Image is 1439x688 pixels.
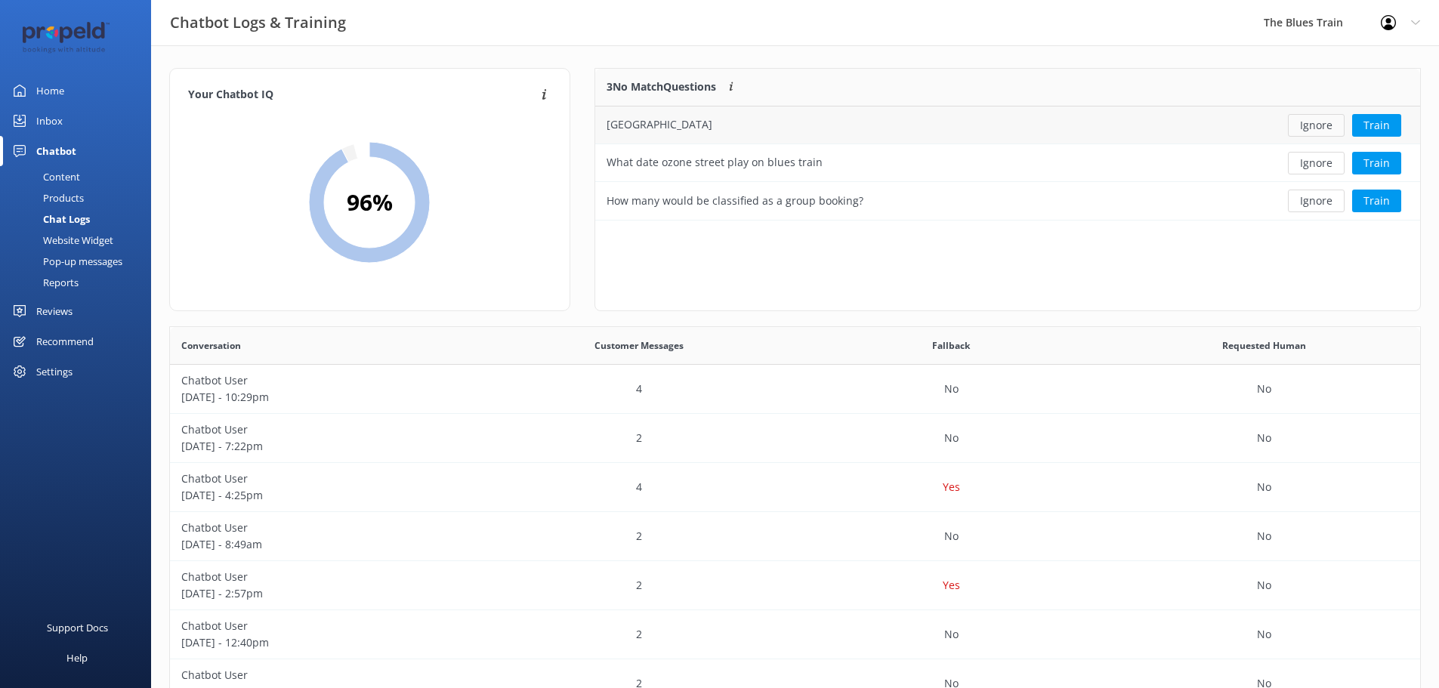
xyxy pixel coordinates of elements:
a: Website Widget [9,230,151,251]
p: 2 [636,626,642,643]
p: Chatbot User [181,569,471,585]
div: Reviews [36,296,73,326]
div: Chat Logs [9,208,90,230]
div: row [595,182,1420,220]
p: 2 [636,430,642,446]
p: [DATE] - 8:49am [181,536,471,553]
span: Fallback [932,338,970,353]
div: How many would be classified as a group booking? [607,193,863,209]
p: No [1257,626,1271,643]
div: Website Widget [9,230,113,251]
div: row [170,414,1420,463]
p: [DATE] - 4:25pm [181,487,471,504]
p: Chatbot User [181,667,471,683]
div: What date ozone street play on blues train [607,154,823,171]
p: 2 [636,577,642,594]
p: [DATE] - 2:57pm [181,585,471,602]
div: [GEOGRAPHIC_DATA] [607,116,712,133]
div: Reports [9,272,79,293]
button: Train [1352,190,1401,212]
h4: Your Chatbot IQ [188,87,537,103]
p: No [1257,479,1271,495]
div: Chatbot [36,136,76,166]
button: Train [1352,152,1401,174]
p: 4 [636,479,642,495]
p: Yes [943,479,960,495]
div: Content [9,166,80,187]
p: Yes [943,577,960,594]
p: [DATE] - 12:40pm [181,634,471,651]
a: Products [9,187,151,208]
div: Products [9,187,84,208]
p: Chatbot User [181,520,471,536]
p: No [1257,577,1271,594]
div: Pop-up messages [9,251,122,272]
img: 12-1677471078.png [23,22,110,54]
div: row [170,561,1420,610]
div: Recommend [36,326,94,356]
p: Chatbot User [181,372,471,389]
a: Chat Logs [9,208,151,230]
div: Settings [36,356,73,387]
div: Inbox [36,106,63,136]
a: Pop-up messages [9,251,151,272]
p: No [944,381,959,397]
button: Ignore [1288,152,1345,174]
div: row [170,610,1420,659]
p: 2 [636,528,642,545]
h3: Chatbot Logs & Training [170,11,346,35]
button: Ignore [1288,114,1345,137]
div: row [170,512,1420,561]
div: row [595,144,1420,182]
p: Chatbot User [181,421,471,438]
div: Home [36,76,64,106]
p: No [1257,430,1271,446]
p: [DATE] - 10:29pm [181,389,471,406]
p: Chatbot User [181,618,471,634]
span: Customer Messages [594,338,684,353]
button: Train [1352,114,1401,137]
p: [DATE] - 7:22pm [181,438,471,455]
p: 3 No Match Questions [607,79,716,95]
p: No [1257,528,1271,545]
div: Help [66,643,88,673]
a: Reports [9,272,151,293]
div: row [170,365,1420,414]
span: Conversation [181,338,241,353]
h2: 96 % [347,184,393,221]
p: No [944,626,959,643]
p: No [1257,381,1271,397]
div: row [595,106,1420,144]
p: No [944,430,959,446]
div: row [170,463,1420,512]
p: 4 [636,381,642,397]
button: Ignore [1288,190,1345,212]
a: Content [9,166,151,187]
p: No [944,528,959,545]
div: Support Docs [47,612,108,643]
p: Chatbot User [181,470,471,487]
div: grid [595,106,1420,220]
span: Requested Human [1222,338,1306,353]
